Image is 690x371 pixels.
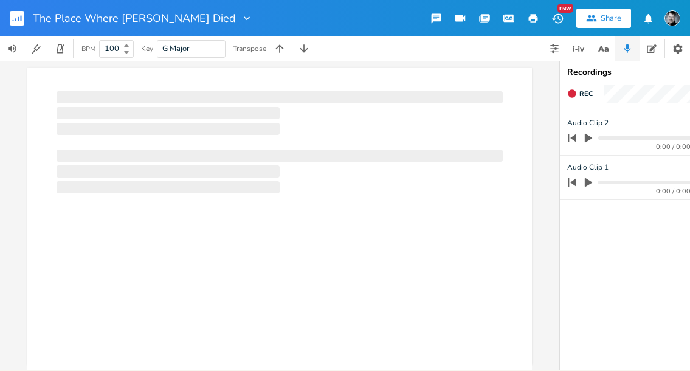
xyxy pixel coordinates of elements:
[562,84,598,103] button: Rec
[33,13,236,24] span: The Place Where [PERSON_NAME] Died
[664,10,680,26] img: Timothy James
[567,162,609,173] span: Audio Clip 1
[81,46,95,52] div: BPM
[141,45,153,52] div: Key
[233,45,266,52] div: Transpose
[545,7,570,29] button: New
[162,43,190,54] span: G Major
[601,13,621,24] div: Share
[576,9,631,28] button: Share
[557,4,573,13] div: New
[579,89,593,99] span: Rec
[567,117,609,129] span: Audio Clip 2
